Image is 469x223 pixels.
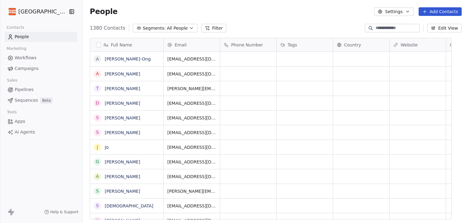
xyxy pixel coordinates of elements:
[96,71,99,77] div: A
[9,8,16,15] img: melbourne-playback-logo-reversed%20med.jpg
[5,127,77,137] a: AI Agents
[105,86,140,91] a: [PERSON_NAME]
[5,116,77,126] a: Apps
[167,25,187,31] span: All People
[15,86,34,93] span: Pipelines
[231,42,263,48] span: Phone Number
[167,100,216,106] span: [EMAIL_ADDRESS][DOMAIN_NAME]
[96,159,99,165] div: G
[15,34,29,40] span: People
[15,97,38,104] span: Sequences
[427,24,462,32] button: Edit View
[4,44,29,53] span: Marketing
[15,118,25,125] span: Apps
[5,53,77,63] a: Workflows
[105,71,140,76] a: [PERSON_NAME]
[96,173,99,180] div: A
[105,159,140,164] a: [PERSON_NAME]
[419,7,462,16] button: Add Contacts
[40,97,53,104] span: Beta
[4,23,27,32] span: Contacts
[167,159,216,165] span: [EMAIL_ADDRESS][DOMAIN_NAME]
[97,144,98,150] div: J
[90,7,118,16] span: People
[401,42,418,48] span: Website
[96,56,99,62] div: A
[344,42,361,48] span: Country
[44,210,78,214] a: Help & Support
[105,101,140,106] a: [PERSON_NAME]
[7,6,65,17] button: [GEOGRAPHIC_DATA]
[105,218,140,223] a: [PERSON_NAME]
[50,210,78,214] span: Help & Support
[105,57,151,61] a: [PERSON_NAME]-Ong
[167,115,216,121] span: [EMAIL_ADDRESS][DOMAIN_NAME]
[175,42,187,48] span: Email
[96,100,99,106] div: D
[390,38,446,51] div: Website
[167,203,216,209] span: [EMAIL_ADDRESS][DOMAIN_NAME]
[105,189,140,194] a: [PERSON_NAME]
[96,115,99,121] div: S
[374,7,413,16] button: Settings
[96,85,99,92] div: T
[15,129,35,135] span: AI Agents
[96,129,99,136] div: S
[90,24,125,32] span: 1380 Contacts
[105,115,140,120] a: [PERSON_NAME]
[5,32,77,42] a: People
[201,24,227,32] button: Filter
[15,65,38,72] span: Campaigns
[105,130,140,135] a: [PERSON_NAME]
[96,188,99,194] div: S
[96,203,99,209] div: S
[105,145,109,150] a: Jo
[167,174,216,180] span: [EMAIL_ADDRESS][DOMAIN_NAME]
[333,38,389,51] div: Country
[5,64,77,74] a: Campaigns
[167,130,216,136] span: [EMAIL_ADDRESS][DOMAIN_NAME]
[105,174,140,179] a: [PERSON_NAME]
[5,85,77,95] a: Pipelines
[4,76,20,85] span: Sales
[18,8,67,16] span: [GEOGRAPHIC_DATA]
[167,56,216,62] span: [EMAIL_ADDRESS][DOMAIN_NAME]
[4,108,19,117] span: Tools
[90,52,164,220] div: grid
[15,55,37,61] span: Workflows
[288,42,297,48] span: Tags
[167,71,216,77] span: [EMAIL_ADDRESS][DOMAIN_NAME]
[90,38,163,51] div: Full Name
[167,144,216,150] span: [EMAIL_ADDRESS][DOMAIN_NAME]
[111,42,132,48] span: Full Name
[167,188,216,194] span: [PERSON_NAME][EMAIL_ADDRESS][PERSON_NAME][DOMAIN_NAME]
[5,95,77,105] a: SequencesBeta
[143,25,165,31] span: Segments:
[164,38,220,51] div: Email
[277,38,333,51] div: Tags
[105,203,153,208] a: [DEMOGRAPHIC_DATA]
[220,38,276,51] div: Phone Number
[167,86,216,92] span: [PERSON_NAME][EMAIL_ADDRESS][PERSON_NAME][DOMAIN_NAME]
